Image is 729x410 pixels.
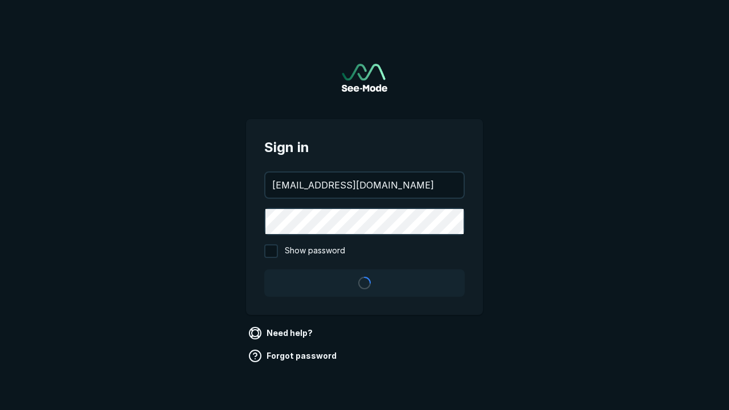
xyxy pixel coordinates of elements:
input: your@email.com [265,173,464,198]
span: Sign in [264,137,465,158]
a: Need help? [246,324,317,342]
a: Forgot password [246,347,341,365]
a: Go to sign in [342,64,387,92]
img: See-Mode Logo [342,64,387,92]
span: Show password [285,244,345,258]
